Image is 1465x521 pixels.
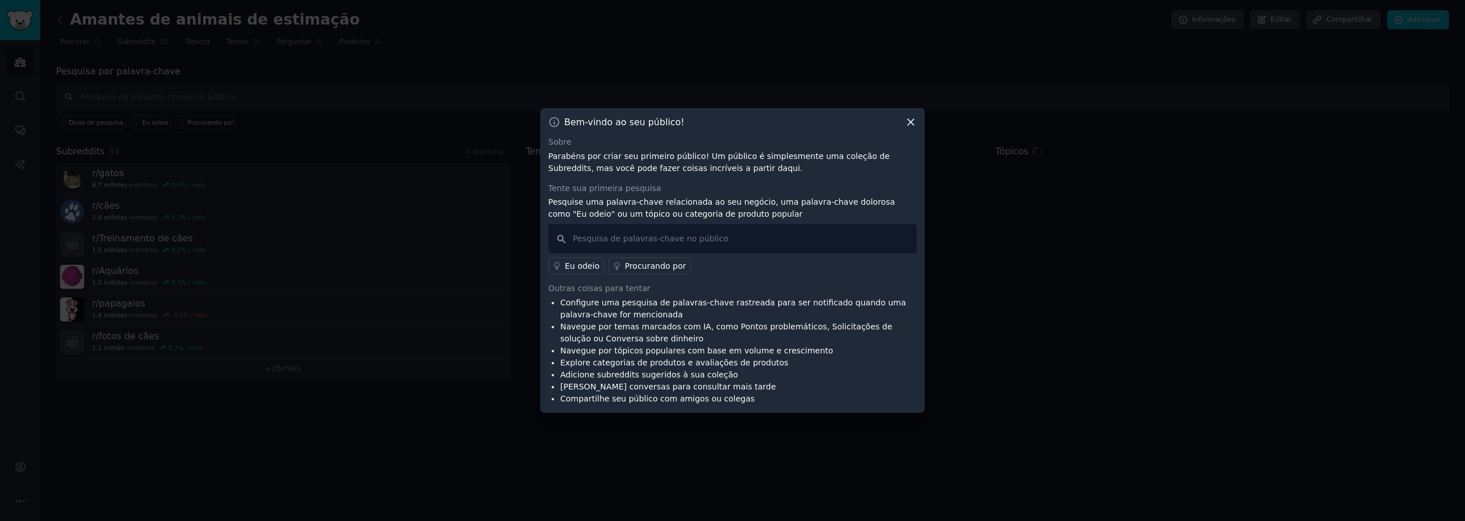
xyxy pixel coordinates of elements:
font: [PERSON_NAME] conversas para consultar mais tarde [560,382,776,391]
font: Bem-vindo ao seu público! [564,117,684,128]
font: Configure uma pesquisa de palavras-chave rastreada para ser notificado quando uma palavra-chave f... [560,298,906,319]
font: Outras coisas para tentar [548,284,650,293]
font: Sobre [548,137,571,146]
font: Parabéns por criar seu primeiro público! Um público é simplesmente uma coleção de Subreddits, mas... [548,152,890,173]
font: Pesquise uma palavra-chave relacionada ao seu negócio, uma palavra-chave dolorosa como "Eu odeio"... [548,197,895,218]
font: Navegue por tópicos populares com base em volume e crescimento [560,346,833,355]
font: Navegue por temas marcados com IA, como Pontos problemáticos, Solicitações de solução ou Conversa... [560,322,892,343]
font: Tente sua primeira pesquisa [548,184,661,193]
font: Compartilhe seu público com amigos ou colegas [560,394,755,403]
a: Eu odeio [548,257,604,275]
font: Explore categorias de produtos e avaliações de produtos [560,358,789,367]
input: Pesquisa de palavras-chave no público [548,224,917,253]
a: Procurando por [608,257,691,275]
font: Procurando por [625,261,686,271]
font: Adicione subreddits sugeridos à sua coleção [560,370,738,379]
font: Eu odeio [565,261,600,271]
